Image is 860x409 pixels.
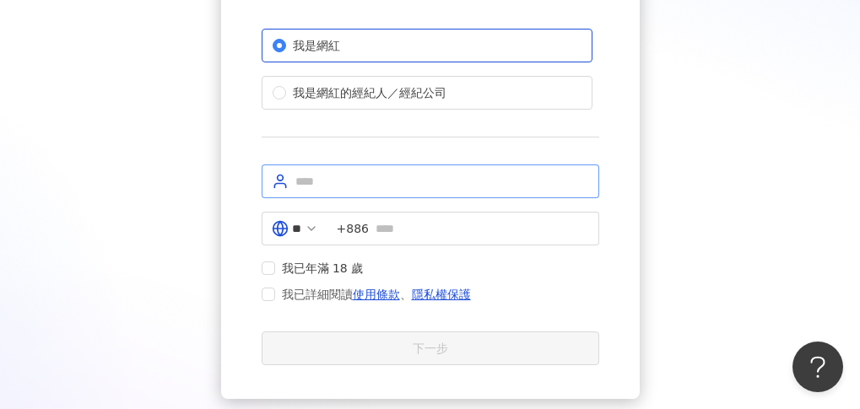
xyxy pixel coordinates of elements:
button: 下一步 [262,331,599,365]
a: 使用條款 [353,288,400,301]
span: 我已年滿 18 歲 [275,259,371,277]
span: 我已詳細閱讀 、 [282,284,471,304]
span: 我是網紅 [286,36,347,55]
span: 我是網紅的經紀人／經紀公司 [286,83,453,102]
iframe: Help Scout Beacon - Open [792,342,843,392]
span: +886 [337,219,369,238]
a: 隱私權保護 [412,288,471,301]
